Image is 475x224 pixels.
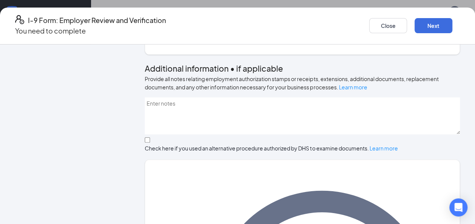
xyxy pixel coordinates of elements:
a: Learn more [339,84,367,91]
a: Learn more [369,145,398,152]
h4: I-9 Form: Employer Review and Verification [28,15,166,26]
p: You need to complete [15,26,166,36]
span: Provide all notes relating employment authorization stamps or receipts, extensions, additional do... [145,75,438,91]
span: Additional information [145,63,229,74]
input: Check here if you used an alternative procedure authorized by DHS to examine documents. Learn more [145,137,150,143]
div: Check here if you used an alternative procedure authorized by DHS to examine documents. [145,144,460,152]
div: Open Intercom Messenger [449,198,467,216]
svg: FormI9EVerifyIcon [15,15,24,24]
button: Next [415,18,452,33]
span: • if applicable [229,63,283,74]
button: Close [369,18,407,33]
